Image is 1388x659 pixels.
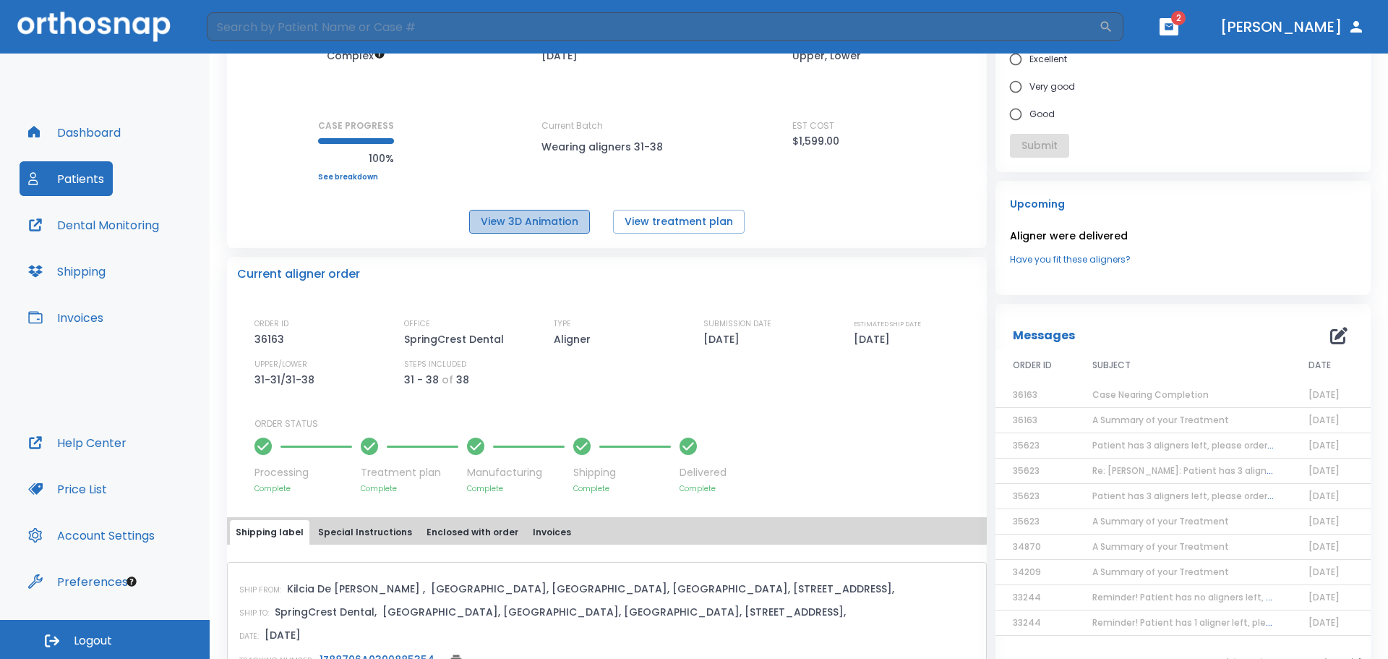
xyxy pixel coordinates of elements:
[680,483,727,494] p: Complete
[854,318,921,331] p: ESTIMATED SHIP DATE
[1092,515,1229,527] span: A Summary of your Treatment
[404,318,430,331] p: OFFICE
[1308,566,1340,578] span: [DATE]
[207,12,1099,41] input: Search by Patient Name or Case #
[1092,591,1364,603] span: Reminder! Patient has no aligners left, please order next set!
[1308,616,1340,629] span: [DATE]
[792,119,834,132] p: EST COST
[20,564,137,599] button: Preferences
[20,254,114,289] button: Shipping
[554,331,596,348] p: Aligner
[703,318,771,331] p: SUBMISSION DATE
[1013,566,1041,578] span: 34209
[254,465,352,480] p: Processing
[287,580,425,598] p: Kilcia De [PERSON_NAME] ,
[1308,464,1340,477] span: [DATE]
[854,331,895,348] p: [DATE]
[20,115,129,150] button: Dashboard
[327,48,385,63] span: Up to 50 Steps (100 aligners)
[74,633,112,649] span: Logout
[1092,388,1209,401] span: Case Nearing Completion
[1013,388,1037,401] span: 36163
[1029,51,1067,68] span: Excellent
[1092,490,1310,502] span: Patient has 3 aligners left, please order next set!
[254,483,352,494] p: Complete
[467,465,565,480] p: Manufacturing
[680,465,727,480] p: Delivered
[1013,359,1052,372] span: ORDER ID
[573,465,671,480] p: Shipping
[421,520,524,545] button: Enclosed with order
[1308,388,1340,401] span: [DATE]
[361,483,458,494] p: Complete
[442,371,453,388] p: of
[239,607,269,620] p: SHIP TO:
[1092,540,1229,553] span: A Summary of your Treatment
[312,520,418,545] button: Special Instructions
[1013,414,1037,426] span: 36163
[1092,566,1229,578] span: A Summary of your Treatment
[1013,591,1041,603] span: 33244
[361,465,458,480] p: Treatment plan
[230,520,309,545] button: Shipping label
[254,331,289,348] p: 36163
[1308,591,1340,603] span: [DATE]
[541,138,672,156] p: Wearing aligners 31-38
[573,483,671,494] p: Complete
[792,47,861,64] p: Upper, Lower
[1171,11,1186,25] span: 2
[20,161,113,196] button: Patients
[1308,439,1340,451] span: [DATE]
[125,575,138,588] div: Tooltip anchor
[20,425,135,460] button: Help Center
[404,358,466,371] p: STEPS INCLUDED
[1214,14,1371,40] button: [PERSON_NAME]
[554,318,571,331] p: TYPE
[431,580,894,598] p: [GEOGRAPHIC_DATA], [GEOGRAPHIC_DATA], [GEOGRAPHIC_DATA], [STREET_ADDRESS],
[254,358,307,371] p: UPPER/LOWER
[20,300,112,335] button: Invoices
[318,150,394,167] p: 100%
[20,208,168,242] button: Dental Monitoring
[1013,464,1040,477] span: 35623
[1092,616,1350,629] span: Reminder! Patient has 1 aligner left, please order next set!
[404,371,439,388] p: 31 - 38
[1013,327,1075,344] p: Messages
[1308,359,1331,372] span: DATE
[1092,439,1310,451] span: Patient has 3 aligners left, please order next set!
[527,520,577,545] button: Invoices
[318,173,394,182] a: See breakdown
[404,331,509,348] p: SpringCrest Dental
[1029,78,1075,95] span: Very good
[237,265,360,283] p: Current aligner order
[1013,439,1040,451] span: 35623
[1013,515,1040,527] span: 35623
[254,318,288,331] p: ORDER ID
[1010,253,1356,266] a: Have you fit these aligners?
[1013,616,1041,629] span: 33244
[469,210,590,234] button: View 3D Animation
[1308,540,1340,553] span: [DATE]
[230,520,984,545] div: tabs
[318,119,394,132] p: CASE PROGRESS
[20,472,116,506] button: Price List
[254,417,977,430] p: ORDER STATUS
[254,371,320,388] p: 31-31/31-38
[1092,359,1131,372] span: SUBJECT
[541,119,672,132] p: Current Batch
[1308,515,1340,527] span: [DATE]
[265,626,301,644] p: [DATE]
[275,603,377,621] p: SpringCrest Dental,
[1013,490,1040,502] span: 35623
[382,603,846,621] p: [GEOGRAPHIC_DATA], [GEOGRAPHIC_DATA], [GEOGRAPHIC_DATA], [STREET_ADDRESS],
[20,518,163,553] button: Account Settings
[1010,227,1356,245] p: Aligner were delivered
[1010,195,1356,213] p: Upcoming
